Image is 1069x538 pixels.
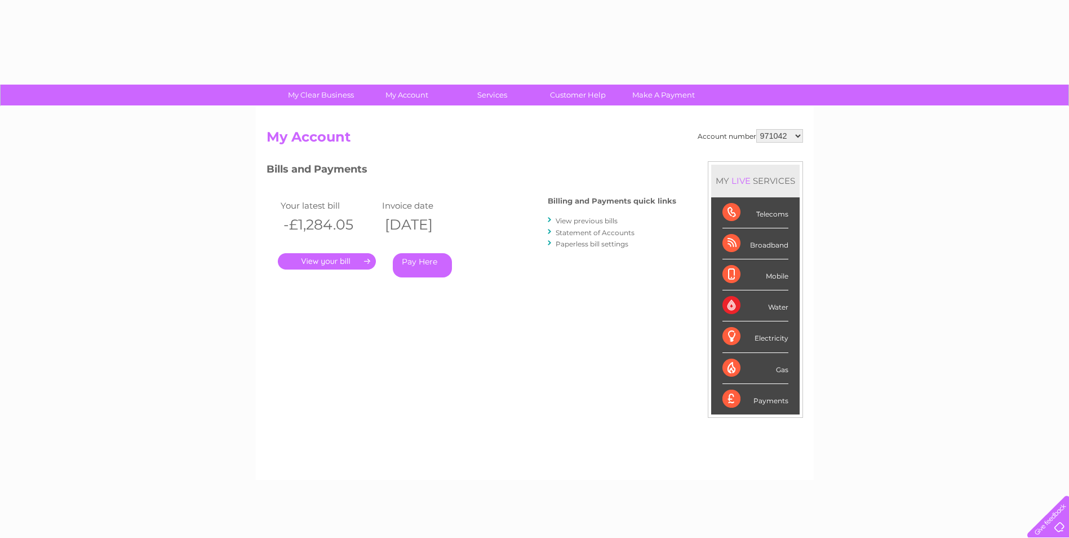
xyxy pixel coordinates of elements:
[556,240,628,248] a: Paperless bill settings
[379,213,481,236] th: [DATE]
[556,228,635,237] a: Statement of Accounts
[722,290,788,321] div: Water
[711,165,800,197] div: MY SERVICES
[722,259,788,290] div: Mobile
[617,85,710,105] a: Make A Payment
[278,198,379,213] td: Your latest bill
[531,85,624,105] a: Customer Help
[267,129,803,151] h2: My Account
[722,384,788,414] div: Payments
[722,228,788,259] div: Broadband
[274,85,367,105] a: My Clear Business
[446,85,539,105] a: Services
[278,213,379,236] th: -£1,284.05
[278,253,376,270] a: .
[729,175,753,186] div: LIVE
[379,198,481,213] td: Invoice date
[722,197,788,228] div: Telecoms
[360,85,453,105] a: My Account
[556,217,618,225] a: View previous bills
[267,161,676,181] h3: Bills and Payments
[698,129,803,143] div: Account number
[722,321,788,352] div: Electricity
[393,253,452,277] a: Pay Here
[722,353,788,384] div: Gas
[548,197,676,205] h4: Billing and Payments quick links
